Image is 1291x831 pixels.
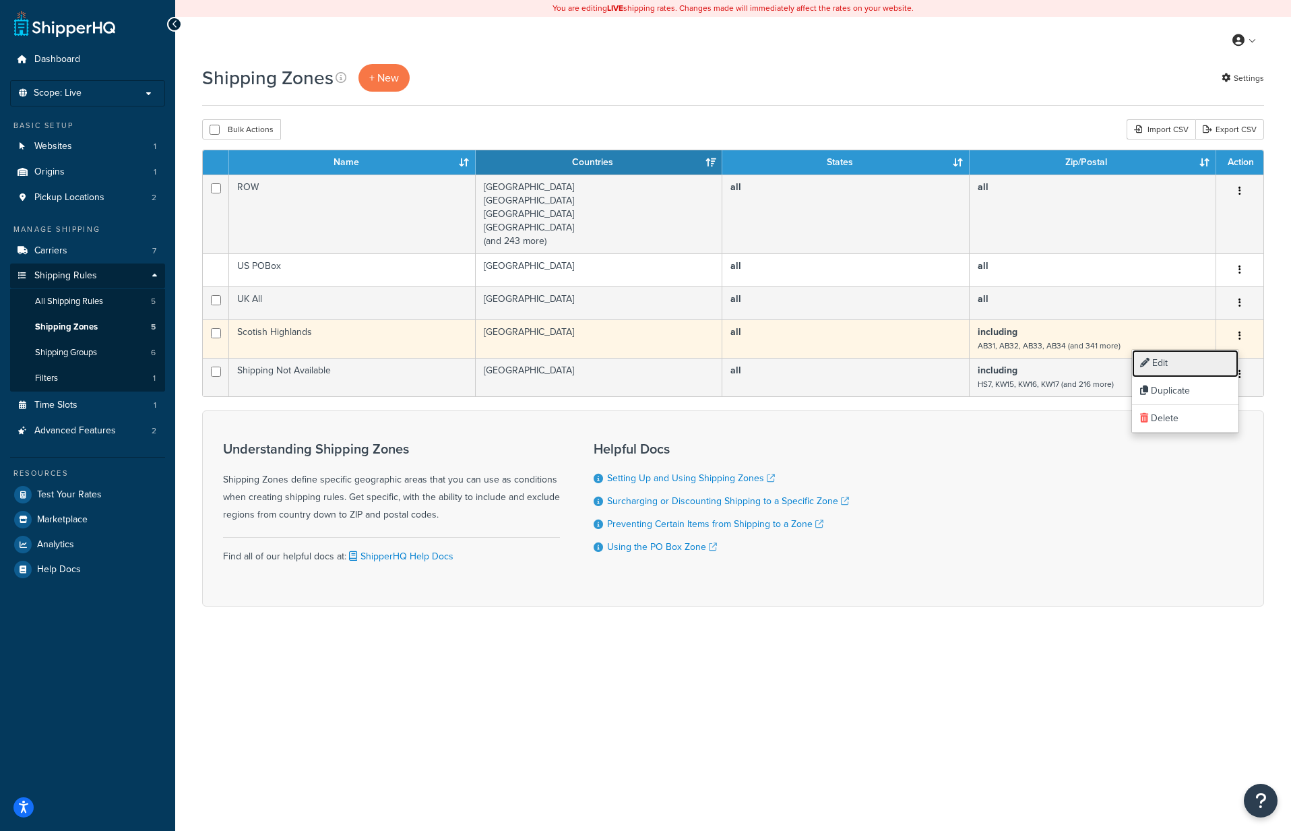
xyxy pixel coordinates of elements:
td: Shipping Not Available [229,358,476,396]
li: Shipping Rules [10,264,165,392]
div: Resources [10,468,165,479]
button: Bulk Actions [202,119,281,140]
a: Using the PO Box Zone [607,540,717,554]
li: Websites [10,134,165,159]
li: Carriers [10,239,165,264]
div: Manage Shipping [10,224,165,235]
a: Marketplace [10,507,165,532]
li: Time Slots [10,393,165,418]
div: Basic Setup [10,120,165,131]
li: All Shipping Rules [10,289,165,314]
a: Pickup Locations 2 [10,185,165,210]
a: Delete [1132,405,1238,433]
b: including [978,363,1017,377]
th: Name: activate to sort column ascending [229,150,476,175]
a: + New [358,64,410,92]
h3: Helpful Docs [594,441,849,456]
a: Test Your Rates [10,483,165,507]
span: Carriers [34,245,67,257]
span: Shipping Rules [34,270,97,282]
a: Dashboard [10,47,165,72]
b: all [978,180,988,194]
a: All Shipping Rules 5 [10,289,165,314]
td: [GEOGRAPHIC_DATA] [476,253,722,286]
small: AB31, AB32, AB33, AB34 (and 341 more) [978,340,1121,352]
a: Settings [1222,69,1264,88]
span: Pickup Locations [34,192,104,204]
span: Marketplace [37,514,88,526]
a: Edit [1132,350,1238,377]
td: US POBox [229,253,476,286]
span: 7 [152,245,156,257]
span: 2 [152,192,156,204]
span: 1 [153,373,156,384]
b: all [730,180,741,194]
a: Setting Up and Using Shipping Zones [607,471,775,485]
th: Action [1216,150,1263,175]
span: + New [369,70,399,86]
span: Scope: Live [34,88,82,99]
span: All Shipping Rules [35,296,103,307]
a: ShipperHQ Help Docs [346,549,453,563]
div: Shipping Zones define specific geographic areas that you can use as conditions when creating ship... [223,441,560,524]
div: Find all of our helpful docs at: [223,537,560,565]
b: all [978,259,988,273]
span: Shipping Groups [35,347,97,359]
h1: Shipping Zones [202,65,334,91]
span: Time Slots [34,400,77,411]
span: Test Your Rates [37,489,102,501]
a: Websites 1 [10,134,165,159]
span: Dashboard [34,54,80,65]
td: Scotish Highlands [229,319,476,358]
button: Open Resource Center [1244,784,1278,818]
b: all [730,325,741,339]
td: [GEOGRAPHIC_DATA] [GEOGRAPHIC_DATA] [GEOGRAPHIC_DATA] [GEOGRAPHIC_DATA] (and 243 more) [476,175,722,253]
td: [GEOGRAPHIC_DATA] [476,286,722,319]
a: Shipping Zones 5 [10,315,165,340]
span: Analytics [37,539,74,551]
td: UK All [229,286,476,319]
li: Advanced Features [10,419,165,443]
span: 5 [151,321,156,333]
a: Shipping Rules [10,264,165,288]
span: 2 [152,425,156,437]
span: Filters [35,373,58,384]
a: Origins 1 [10,160,165,185]
a: Analytics [10,532,165,557]
th: Countries: activate to sort column ascending [476,150,722,175]
li: Pickup Locations [10,185,165,210]
div: Import CSV [1127,119,1195,140]
td: [GEOGRAPHIC_DATA] [476,319,722,358]
span: Shipping Zones [35,321,98,333]
th: States: activate to sort column ascending [722,150,969,175]
a: Carriers 7 [10,239,165,264]
span: 1 [154,400,156,411]
b: LIVE [607,2,623,14]
li: Filters [10,366,165,391]
span: 1 [154,141,156,152]
td: [GEOGRAPHIC_DATA] [476,358,722,396]
b: all [730,363,741,377]
li: Shipping Zones [10,315,165,340]
a: Advanced Features 2 [10,419,165,443]
span: Origins [34,166,65,178]
h3: Understanding Shipping Zones [223,441,560,456]
small: HS7, KW15, KW16, KW17 (and 216 more) [978,378,1114,390]
b: all [978,292,988,306]
span: 6 [151,347,156,359]
span: Advanced Features [34,425,116,437]
a: Filters 1 [10,366,165,391]
a: Help Docs [10,557,165,582]
li: Shipping Groups [10,340,165,365]
span: 5 [151,296,156,307]
td: ROW [229,175,476,253]
a: Surcharging or Discounting Shipping to a Specific Zone [607,494,849,508]
a: Shipping Groups 6 [10,340,165,365]
th: Zip/Postal: activate to sort column ascending [970,150,1216,175]
span: Websites [34,141,72,152]
a: Preventing Certain Items from Shipping to a Zone [607,517,823,531]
